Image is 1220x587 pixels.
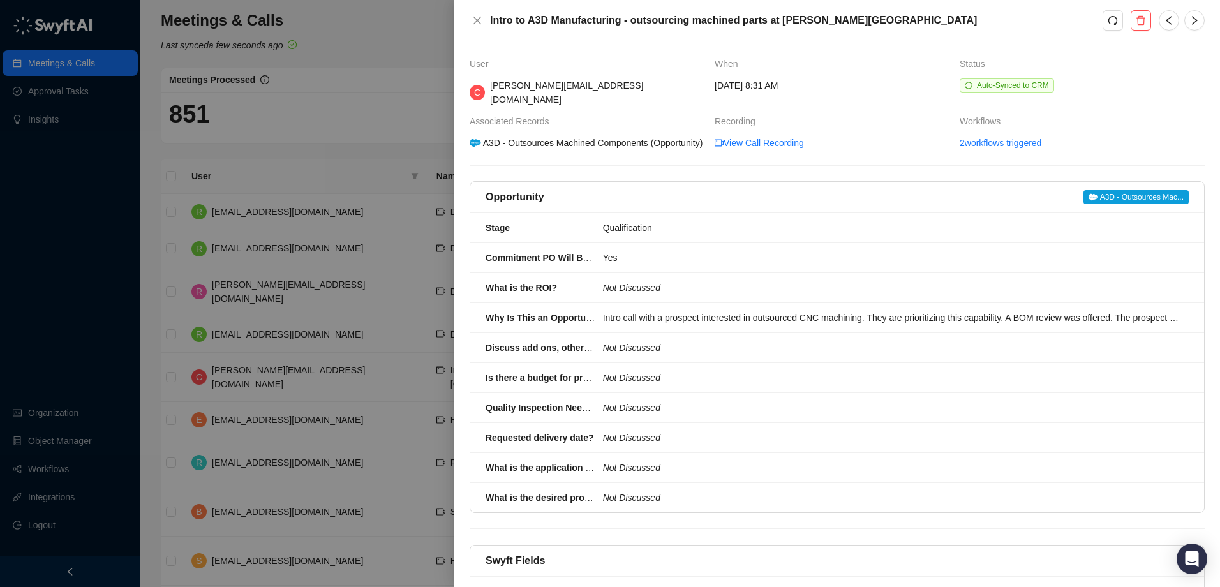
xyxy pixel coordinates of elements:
[603,403,660,413] i: Not Discussed
[603,311,1181,325] div: Intro call with a prospect interested in outsourced CNC machining. They are prioritizing this cap...
[715,136,804,150] a: video-cameraView Call Recording
[486,253,635,263] strong: Commitment PO Will Be In By EOM
[715,114,762,128] span: Recording
[1108,15,1118,26] span: redo
[960,136,1041,150] a: 2 workflows triggered
[603,373,660,383] i: Not Discussed
[1136,15,1146,26] span: delete
[486,313,607,323] strong: Why Is This an Opportunity?
[715,57,745,71] span: When
[490,80,643,105] span: [PERSON_NAME][EMAIL_ADDRESS][DOMAIN_NAME]
[486,223,510,233] strong: Stage
[486,403,598,413] strong: Quality Inspection Needs?
[603,463,660,473] i: Not Discussed
[715,78,778,93] span: [DATE] 8:31 AM
[715,138,724,147] span: video-camera
[486,373,609,383] strong: Is there a budget for project?
[977,81,1049,90] span: Auto-Synced to CRM
[965,82,972,89] span: sync
[470,13,485,28] button: Close
[486,463,638,473] strong: What is the application for the part?
[486,553,545,568] h5: Swyft Fields
[1083,190,1189,204] span: A3D - Outsources Mac...
[603,251,1181,265] div: Yes
[960,57,992,71] span: Status
[470,114,556,128] span: Associated Records
[486,189,544,205] h5: Opportunity
[603,433,660,443] i: Not Discussed
[1177,544,1207,574] div: Open Intercom Messenger
[603,221,1181,235] div: Qualification
[468,136,704,150] div: A3D - Outsources Machined Components (Opportunity)
[474,85,480,100] span: C
[486,493,655,503] strong: What is the desired process frequency?
[603,343,660,353] i: Not Discussed
[486,283,557,293] strong: What is the ROI?
[470,57,495,71] span: User
[486,433,594,443] strong: Requested delivery date?
[960,114,1007,128] span: Workflows
[472,15,482,26] span: close
[603,283,660,293] i: Not Discussed
[603,493,660,503] i: Not Discussed
[490,13,1103,28] h5: Intro to A3D Manufacturing - outsourcing machined parts at [PERSON_NAME][GEOGRAPHIC_DATA]
[1189,15,1200,26] span: right
[1083,189,1189,205] a: A3D - Outsources Mac...
[1164,15,1174,26] span: left
[486,343,648,353] strong: Discuss add ons, other services, etc.?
